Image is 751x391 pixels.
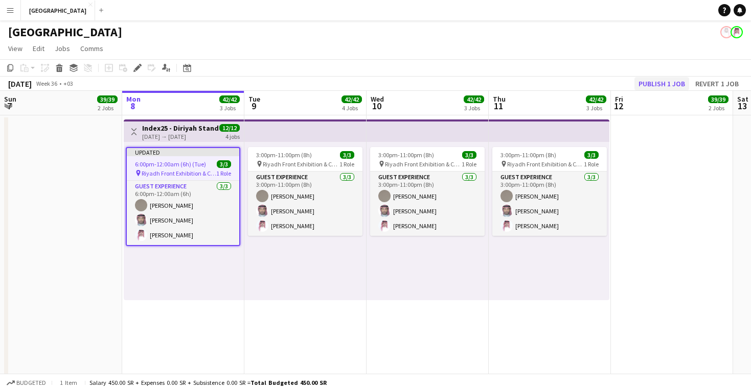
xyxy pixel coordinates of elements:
span: Riyadh Front Exhibition & Conference Center [507,160,584,168]
span: 10 [369,100,384,112]
span: Total Budgeted 450.00 SR [251,379,327,386]
app-card-role: Guest Experience3/33:00pm-11:00pm (8h)[PERSON_NAME][PERSON_NAME][PERSON_NAME] [248,172,362,236]
span: 13 [736,100,748,112]
div: 2 Jobs [709,104,728,112]
app-card-role: Guest Experience3/36:00pm-12:00am (6h)[PERSON_NAME][PERSON_NAME][PERSON_NAME] [127,181,239,245]
span: Wed [371,94,384,104]
span: 3:00pm-11:00pm (8h) [256,151,312,159]
div: [DATE] [8,79,32,89]
span: 39/39 [97,95,118,103]
span: 42/42 [342,95,362,103]
span: 1 Role [462,160,476,168]
span: 3/3 [340,151,354,159]
button: Revert 1 job [691,77,743,90]
span: Edit [33,44,44,53]
span: 1 Role [216,169,231,177]
app-user-avatar: Assaf Alassaf [731,26,743,38]
span: Mon [126,94,141,104]
div: Updated [127,148,239,156]
button: Budgeted [5,377,48,388]
div: 3 Jobs [464,104,484,112]
span: 42/42 [464,95,484,103]
div: [DATE] → [DATE] [142,133,218,140]
a: Edit [29,42,49,55]
span: Riyadh Front Exhibition & Conference Center [142,169,216,177]
app-job-card: Updated6:00pm-12:00am (6h) (Tue)3/3 Riyadh Front Exhibition & Conference Center1 RoleGuest Experi... [126,147,240,246]
a: Comms [76,42,107,55]
div: 3 Jobs [586,104,606,112]
span: Comms [80,44,103,53]
span: View [8,44,22,53]
button: [GEOGRAPHIC_DATA] [21,1,95,20]
span: 3/3 [584,151,599,159]
span: 42/42 [219,95,240,103]
span: 7 [3,100,16,112]
app-user-avatar: Saad AlHarthi [720,26,733,38]
span: Riyadh Front Exhibition & Conference Center [263,160,339,168]
app-job-card: 3:00pm-11:00pm (8h)3/3 Riyadh Front Exhibition & Conference Center1 RoleGuest Experience3/33:00pm... [492,147,607,236]
span: 3:00pm-11:00pm (8h) [378,151,434,159]
h1: [GEOGRAPHIC_DATA] [8,25,122,40]
span: Fri [615,94,623,104]
span: 1 Role [584,160,599,168]
button: Publish 1 job [634,77,689,90]
div: 4 jobs [225,132,240,140]
span: 1 Role [339,160,354,168]
app-job-card: 3:00pm-11:00pm (8h)3/3 Riyadh Front Exhibition & Conference Center1 RoleGuest Experience3/33:00pm... [370,147,485,236]
a: Jobs [51,42,74,55]
h3: Index25 - Diriyah Stand [142,124,218,133]
div: Salary 450.00 SR + Expenses 0.00 SR + Subsistence 0.00 SR = [89,379,327,386]
app-job-card: 3:00pm-11:00pm (8h)3/3 Riyadh Front Exhibition & Conference Center1 RoleGuest Experience3/33:00pm... [248,147,362,236]
span: 6:00pm-12:00am (6h) (Tue) [135,160,206,168]
span: 3/3 [217,160,231,168]
span: Thu [493,94,506,104]
span: Week 36 [34,80,59,87]
span: 9 [247,100,260,112]
span: Sun [4,94,16,104]
div: 4 Jobs [342,104,361,112]
span: 12 [613,100,623,112]
span: 3/3 [462,151,476,159]
a: View [4,42,27,55]
span: 12/12 [219,124,240,132]
span: Budgeted [16,379,46,386]
app-card-role: Guest Experience3/33:00pm-11:00pm (8h)[PERSON_NAME][PERSON_NAME][PERSON_NAME] [370,172,485,236]
div: +03 [63,80,73,87]
span: Tue [248,94,260,104]
span: Jobs [55,44,70,53]
span: 39/39 [708,95,729,103]
div: 3 Jobs [220,104,239,112]
span: Sat [737,94,748,104]
span: Riyadh Front Exhibition & Conference Center [385,160,462,168]
span: 3:00pm-11:00pm (8h) [500,151,556,159]
span: 1 item [56,379,81,386]
app-card-role: Guest Experience3/33:00pm-11:00pm (8h)[PERSON_NAME][PERSON_NAME][PERSON_NAME] [492,172,607,236]
div: 2 Jobs [98,104,117,112]
span: 42/42 [586,95,606,103]
span: 11 [491,100,506,112]
span: 8 [125,100,141,112]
